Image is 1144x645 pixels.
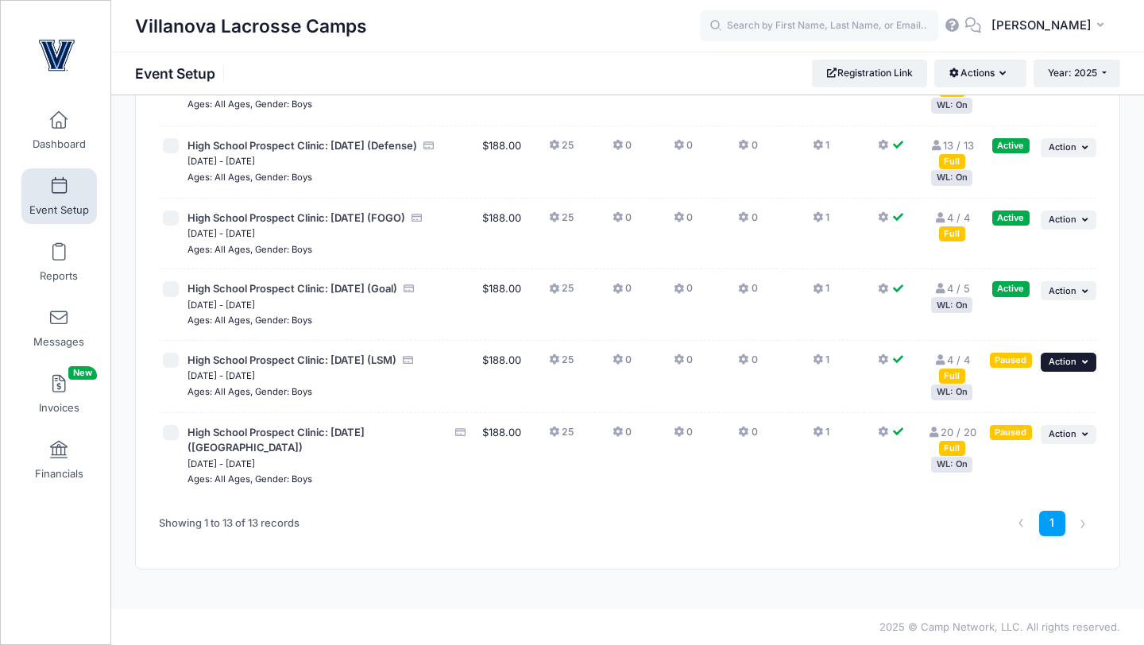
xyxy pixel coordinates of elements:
[21,234,97,290] a: Reports
[21,102,97,158] a: Dashboard
[1041,210,1096,230] button: Action
[187,172,312,183] small: Ages: All Ages, Gender: Boys
[939,154,965,169] div: Full
[21,168,97,224] a: Event Setup
[933,282,969,295] a: 4 / 5
[549,425,574,448] button: 25
[27,25,87,84] img: Villanova Lacrosse Camps
[187,426,365,454] span: High School Prospect Clinic: [DATE] ([GEOGRAPHIC_DATA])
[159,505,300,542] div: Showing 1 to 13 of 13 records
[931,98,972,113] div: WL: On
[423,141,435,151] i: Accepting Credit Card Payments
[549,210,574,234] button: 25
[674,210,693,234] button: 0
[990,353,1032,368] div: Paused
[931,297,972,312] div: WL: On
[68,366,97,380] span: New
[187,299,255,311] small: [DATE] - [DATE]
[403,284,415,294] i: Accepting Credit Card Payments
[135,65,229,82] h1: Event Setup
[812,60,927,87] a: Registration Link
[931,170,972,185] div: WL: On
[549,138,574,161] button: 25
[613,353,632,376] button: 0
[927,426,976,454] a: 20 / 20 Full
[135,8,367,44] h1: Villanova Lacrosse Camps
[187,282,397,295] span: High School Prospect Clinic: [DATE] (Goal)
[813,353,829,376] button: 1
[813,210,829,234] button: 1
[187,473,312,485] small: Ages: All Ages, Gender: Boys
[931,384,972,400] div: WL: On
[738,138,757,161] button: 0
[1049,141,1076,153] span: Action
[813,281,829,304] button: 1
[21,432,97,488] a: Financials
[1049,285,1076,296] span: Action
[1,17,112,92] a: Villanova Lacrosse Camps
[738,210,757,234] button: 0
[1041,281,1096,300] button: Action
[613,138,632,161] button: 0
[187,228,255,239] small: [DATE] - [DATE]
[187,386,312,397] small: Ages: All Ages, Gender: Boys
[813,425,829,448] button: 1
[992,138,1030,153] div: Active
[613,281,632,304] button: 0
[187,370,255,381] small: [DATE] - [DATE]
[1049,214,1076,225] span: Action
[33,137,86,151] span: Dashboard
[476,341,527,413] td: $188.00
[992,281,1030,296] div: Active
[738,281,757,304] button: 0
[549,281,574,304] button: 25
[35,467,83,481] span: Financials
[187,211,405,224] span: High School Prospect Clinic: [DATE] (FOGO)
[476,126,527,199] td: $188.00
[187,353,396,366] span: High School Prospect Clinic: [DATE] (LSM)
[933,353,969,382] a: 4 / 4 Full
[33,335,84,349] span: Messages
[187,458,255,469] small: [DATE] - [DATE]
[40,269,78,283] span: Reports
[674,425,693,448] button: 0
[738,353,757,376] button: 0
[21,300,97,356] a: Messages
[879,620,1120,633] span: 2025 © Camp Network, LLC. All rights reserved.
[674,281,693,304] button: 0
[813,138,829,161] button: 1
[39,401,79,415] span: Invoices
[187,315,312,326] small: Ages: All Ages, Gender: Boys
[29,203,89,217] span: Event Setup
[613,210,632,234] button: 0
[1049,356,1076,367] span: Action
[1041,138,1096,157] button: Action
[476,413,527,499] td: $188.00
[990,425,1032,440] div: Paused
[933,211,969,240] a: 4 / 4 Full
[981,8,1120,44] button: [PERSON_NAME]
[1034,60,1120,87] button: Year: 2025
[454,427,466,438] i: Accepting Credit Card Payments
[411,213,423,223] i: Accepting Credit Card Payments
[21,366,97,422] a: InvoicesNew
[476,269,527,341] td: $188.00
[1048,67,1097,79] span: Year: 2025
[939,226,965,241] div: Full
[402,355,415,365] i: Accepting Credit Card Payments
[1049,428,1076,439] span: Action
[549,353,574,376] button: 25
[939,441,965,456] div: Full
[674,138,693,161] button: 0
[1039,511,1065,537] a: 1
[992,210,1030,226] div: Active
[934,60,1026,87] button: Actions
[991,17,1092,34] span: [PERSON_NAME]
[1041,425,1096,444] button: Action
[476,199,527,270] td: $188.00
[674,353,693,376] button: 0
[738,425,757,448] button: 0
[700,10,938,42] input: Search by First Name, Last Name, or Email...
[187,139,417,152] span: High School Prospect Clinic: [DATE] (Defense)
[929,139,973,168] a: 13 / 13 Full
